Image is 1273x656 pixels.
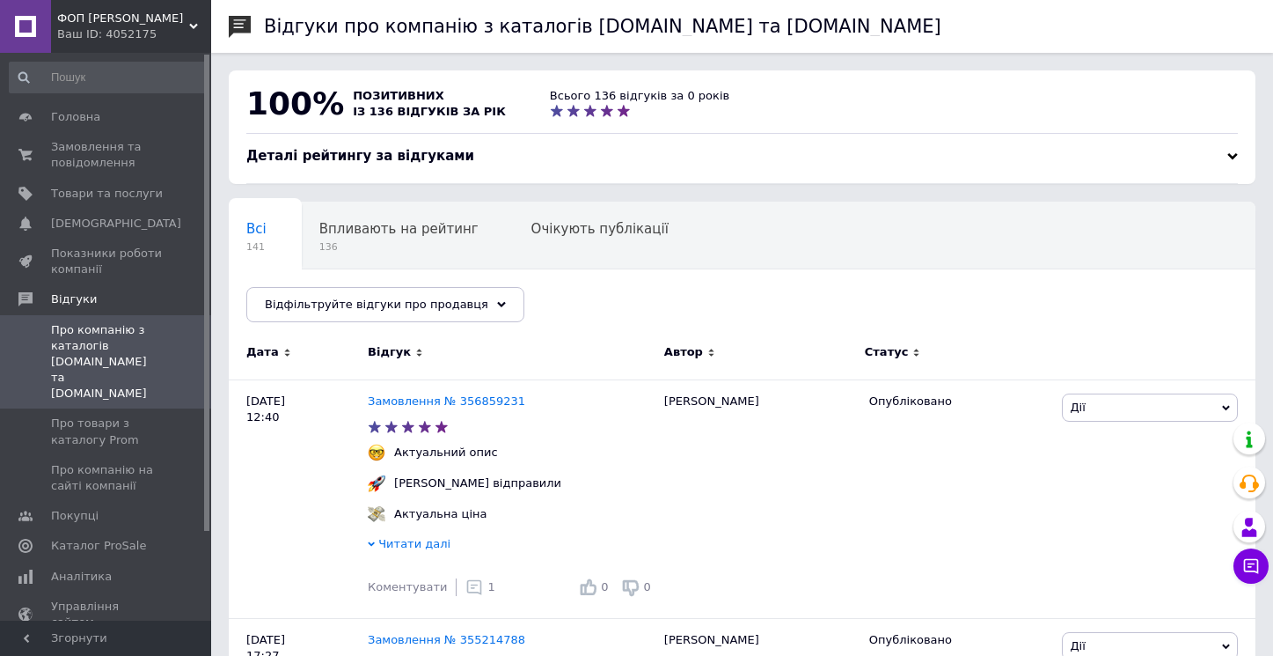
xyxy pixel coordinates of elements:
span: Управління сайтом [51,599,163,630]
span: Дії [1070,401,1085,414]
span: Впливають на рейтинг [319,221,479,237]
span: Відфільтруйте відгуки про продавця [265,298,488,311]
button: Чат з покупцем [1233,549,1269,584]
span: Замовлення та повідомлення [51,139,163,171]
div: Ваш ID: 4052175 [57,26,211,42]
div: [PERSON_NAME] відправили [390,475,566,491]
img: :rocket: [368,475,385,492]
span: 136 [319,240,479,254]
span: Відгуки [51,291,97,307]
span: 100% [246,85,344,122]
div: [PERSON_NAME] [655,380,860,618]
h1: Відгуки про компанію з каталогів [DOMAIN_NAME] та [DOMAIN_NAME] [264,16,941,37]
div: Всього 136 відгуків за 0 років [550,88,729,104]
span: 141 [246,240,267,254]
span: Дата [246,344,279,360]
span: Деталі рейтингу за відгуками [246,148,474,164]
div: Актуальний опис [390,445,502,461]
div: Опубліковані без коментаря [229,269,460,336]
span: Коментувати [368,580,447,593]
span: Читати далі [378,537,450,550]
span: Очікують публікації [531,221,669,237]
span: із 136 відгуків за рік [353,105,506,118]
span: Показники роботи компанії [51,246,163,277]
span: Покупці [51,508,99,524]
div: Опубліковано [869,394,1050,409]
div: Актуальна ціна [390,506,491,522]
span: Відгук [368,344,411,360]
span: Про компанію з каталогів [DOMAIN_NAME] та [DOMAIN_NAME] [51,322,163,402]
span: Автор [664,344,703,360]
span: Дії [1070,639,1085,652]
a: Замовлення № 356859231 [368,394,525,408]
div: Читати далі [368,536,655,556]
span: 0 [601,580,608,593]
span: Всі [246,221,267,237]
span: Про товари з каталогу Prom [51,416,163,447]
div: Коментувати [368,579,447,595]
img: :money_with_wings: [368,505,385,523]
span: Каталог ProSale [51,538,146,554]
input: Пошук [9,62,208,93]
span: Статус [865,344,909,360]
div: Деталі рейтингу за відгуками [246,147,1238,166]
span: Головна [51,109,100,125]
span: 1 [487,580,494,593]
a: Замовлення № 355214788 [368,633,525,646]
div: [DATE] 12:40 [229,380,368,618]
div: Опубліковано [869,632,1050,648]
span: Опубліковані без комен... [246,288,425,304]
span: [DEMOGRAPHIC_DATA] [51,216,181,232]
span: Аналітика [51,569,112,585]
img: :nerd_face: [368,444,385,461]
span: Про компанію на сайті компанії [51,462,163,494]
span: ФОП Стрєльніков [57,11,189,26]
span: Товари та послуги [51,186,163,202]
span: позитивних [353,89,444,102]
span: 0 [644,580,651,593]
div: 1 [465,579,494,596]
